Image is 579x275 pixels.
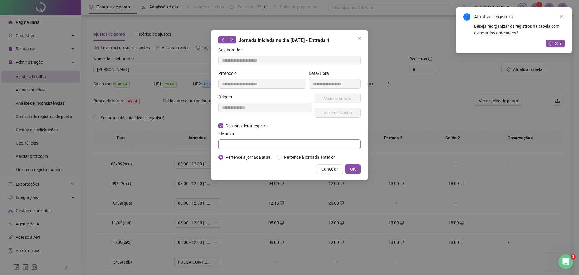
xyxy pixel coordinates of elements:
[558,13,565,20] a: Close
[317,164,343,174] button: Cancelar
[309,70,333,77] label: Data/Hora
[227,36,236,43] button: right
[559,14,563,19] span: close
[218,46,246,53] label: Colaborador
[223,154,274,161] span: Pertence à jornada atual
[282,154,337,161] span: Pertence à jornada anterior
[218,70,241,77] label: Protocolo
[474,13,565,21] div: Atualizar registros
[463,13,470,21] span: info-circle
[321,166,338,172] span: Cancelar
[555,40,562,47] span: Sim
[549,41,553,46] span: reload
[315,108,361,118] button: Ver localização
[229,38,234,42] span: right
[218,36,361,44] div: Jornada iniciada no dia [DATE] - Entrada 1
[221,38,225,42] span: left
[357,36,362,41] span: close
[315,94,361,103] button: Visualizar foto
[218,94,236,100] label: Origem
[218,36,227,43] button: left
[558,254,573,269] iframe: Intercom live chat
[571,254,576,259] span: 1
[474,23,565,36] div: Deseja reorganizar os registros na tabela com os horários ordenados?
[546,40,565,47] button: Sim
[345,164,361,174] button: OK
[218,130,238,137] label: Motivo
[223,123,270,129] span: Desconsiderar registro
[350,166,356,172] span: OK
[355,34,364,43] button: Close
